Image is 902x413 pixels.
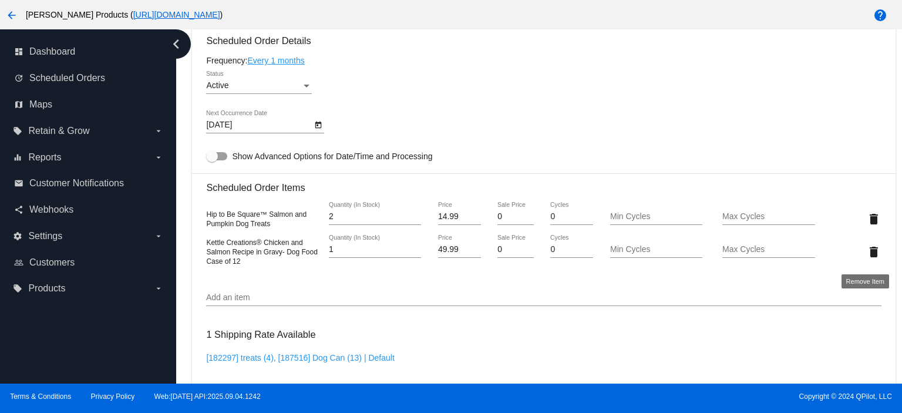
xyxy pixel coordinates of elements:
[14,174,163,193] a: email Customer Notifications
[873,8,887,22] mat-icon: help
[26,10,223,19] span: [PERSON_NAME] Products ( )
[461,392,892,401] span: Copyright © 2024 QPilot, LLC
[14,200,163,219] a: share Webhooks
[867,245,881,259] mat-icon: delete
[867,212,881,226] mat-icon: delete
[206,120,312,130] input: Next Occurrence Date
[14,47,23,56] i: dashboard
[206,35,881,46] h3: Scheduled Order Details
[29,204,73,215] span: Webhooks
[154,126,163,136] i: arrow_drop_down
[5,8,19,22] mat-icon: arrow_back
[10,392,71,401] a: Terms & Conditions
[154,231,163,241] i: arrow_drop_down
[438,212,481,221] input: Price
[14,95,163,114] a: map Maps
[550,212,593,221] input: Cycles
[247,56,304,65] a: Every 1 months
[206,80,228,90] span: Active
[14,253,163,272] a: people_outline Customers
[29,46,75,57] span: Dashboard
[329,212,421,221] input: Quantity (In Stock)
[13,284,22,293] i: local_offer
[312,118,324,130] button: Open calendar
[232,150,432,162] span: Show Advanced Options for Date/Time and Processing
[206,210,307,228] span: Hip to Be Square™ Salmon and Pumpkin Dog Treats
[206,56,881,65] div: Frequency:
[438,245,481,254] input: Price
[497,212,533,221] input: Sale Price
[29,99,52,110] span: Maps
[206,173,881,193] h3: Scheduled Order Items
[550,245,593,254] input: Cycles
[28,231,62,241] span: Settings
[610,245,702,254] input: Min Cycles
[28,152,61,163] span: Reports
[206,293,881,303] input: Add an item
[206,353,394,362] a: [182297] treats (4), [187516] Dog Can (13) | Default
[154,392,261,401] a: Web:[DATE] API:2025.09.04.1242
[28,283,65,294] span: Products
[154,284,163,293] i: arrow_drop_down
[722,212,815,221] input: Max Cycles
[29,178,124,189] span: Customer Notifications
[154,153,163,162] i: arrow_drop_down
[167,35,186,53] i: chevron_left
[497,245,533,254] input: Sale Price
[133,10,220,19] a: [URL][DOMAIN_NAME]
[13,153,22,162] i: equalizer
[14,42,163,61] a: dashboard Dashboard
[206,81,312,90] mat-select: Status
[14,205,23,214] i: share
[14,179,23,188] i: email
[329,245,421,254] input: Quantity (In Stock)
[28,126,89,136] span: Retain & Grow
[14,258,23,267] i: people_outline
[14,73,23,83] i: update
[722,245,815,254] input: Max Cycles
[206,239,317,266] span: Kettle Creations® Chicken and Salmon Recipe in Gravy- Dog Food Case of 12
[29,257,75,268] span: Customers
[13,231,22,241] i: settings
[206,322,315,347] h3: 1 Shipping Rate Available
[91,392,135,401] a: Privacy Policy
[29,73,105,83] span: Scheduled Orders
[13,126,22,136] i: local_offer
[610,212,702,221] input: Min Cycles
[14,100,23,109] i: map
[14,69,163,88] a: update Scheduled Orders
